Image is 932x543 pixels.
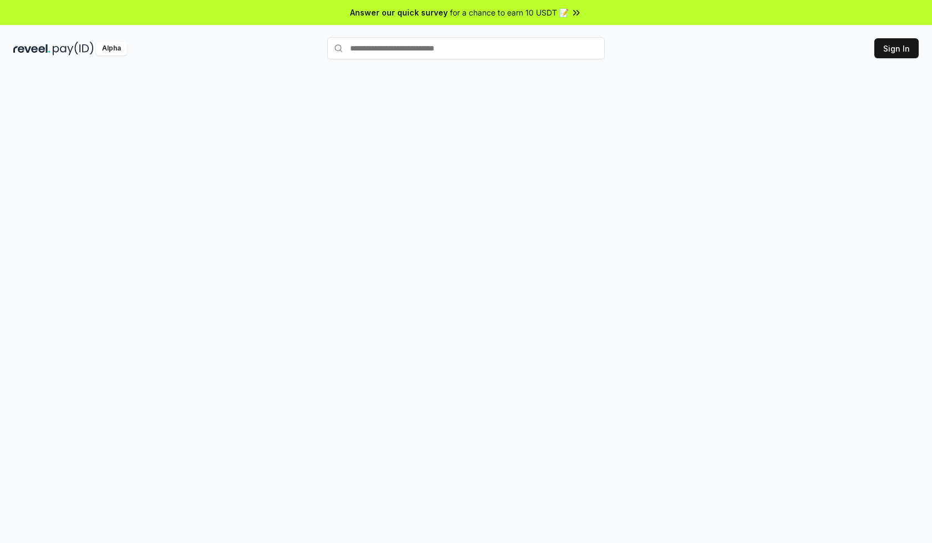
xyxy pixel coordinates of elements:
[53,42,94,55] img: pay_id
[13,42,50,55] img: reveel_dark
[96,42,127,55] div: Alpha
[874,38,919,58] button: Sign In
[350,7,448,18] span: Answer our quick survey
[450,7,569,18] span: for a chance to earn 10 USDT 📝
